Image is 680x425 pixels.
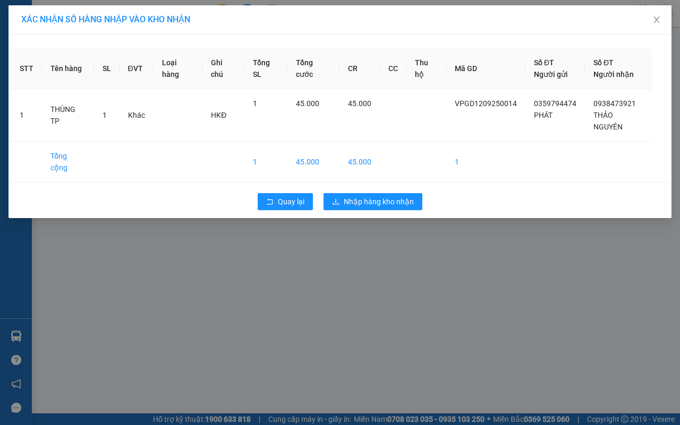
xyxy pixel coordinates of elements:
span: Hotline: 19001152 [84,47,130,54]
span: [PERSON_NAME]: [3,68,111,75]
th: Thu hộ [406,48,447,89]
th: Ghi chú [202,48,244,89]
th: CR [339,48,380,89]
td: 45.000 [339,142,380,183]
span: download [332,198,339,206]
th: STT [11,48,42,89]
span: THẢO NGUYÊN [593,111,623,131]
td: Tổng cộng [42,142,94,183]
span: Người gửi [534,70,568,79]
span: Số ĐT [534,58,554,67]
th: ĐVT [120,48,154,89]
button: rollbackQuay lại [258,193,313,210]
span: VPGD1209250014 [455,99,517,108]
span: 0938473921 [593,99,636,108]
span: 0359794474 [534,99,576,108]
td: 1 [11,89,42,142]
span: HKĐ [211,111,226,119]
td: 1 [446,142,525,183]
span: 45.000 [348,99,371,108]
td: 45.000 [287,142,339,183]
th: Tổng SL [244,48,288,89]
th: Tổng cước [287,48,339,89]
th: Loại hàng [154,48,203,89]
span: PHÁT [534,111,552,119]
td: 1 [244,142,288,183]
span: 45.000 [296,99,319,108]
span: 1 [253,99,257,108]
span: 01 Võ Văn Truyện, KP.1, Phường 2 [84,32,146,45]
span: 1 [103,111,107,119]
th: Tên hàng [42,48,94,89]
button: Close [642,5,671,35]
span: 10:28:39 [DATE] [23,77,65,83]
span: VPCT1209250002 [53,67,112,75]
span: Số ĐT [593,58,614,67]
th: Mã GD [446,48,525,89]
button: downloadNhập hàng kho nhận [324,193,422,210]
span: XÁC NHẬN SỐ HÀNG NHẬP VÀO KHO NHẬN [21,14,190,24]
img: logo [4,6,51,53]
span: close [652,15,661,24]
strong: ĐỒNG PHƯỚC [84,6,146,15]
td: THÙNG TP [42,89,94,142]
span: Nhập hàng kho nhận [344,196,414,207]
span: ----------------------------------------- [29,57,130,66]
span: Bến xe [GEOGRAPHIC_DATA] [84,17,143,30]
th: SL [94,48,120,89]
span: rollback [266,198,274,206]
td: Khác [120,89,154,142]
span: Người nhận [593,70,634,79]
span: In ngày: [3,77,65,83]
th: CC [380,48,406,89]
span: Quay lại [278,196,304,207]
